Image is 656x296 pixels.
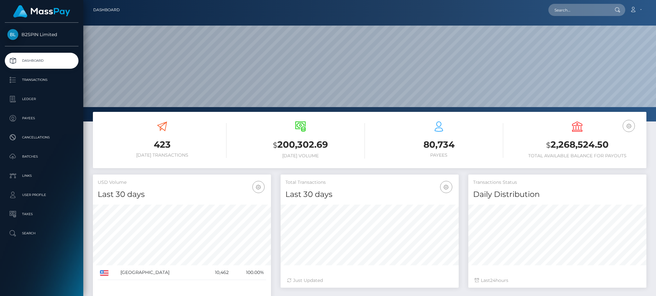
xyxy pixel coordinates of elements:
[374,152,503,158] h6: Payees
[7,94,76,104] p: Ledger
[7,229,76,238] p: Search
[7,133,76,142] p: Cancellations
[285,179,454,186] h5: Total Transactions
[5,225,78,241] a: Search
[513,153,642,159] h6: Total Available Balance for Payouts
[5,110,78,126] a: Payees
[5,187,78,203] a: User Profile
[548,4,609,16] input: Search...
[7,29,18,40] img: B2SPIN Limited
[473,189,642,200] h4: Daily Distribution
[5,91,78,107] a: Ledger
[7,171,76,181] p: Links
[236,138,365,152] h3: 200,302.69
[490,277,496,283] span: 24
[98,152,226,158] h6: [DATE] Transactions
[273,141,277,150] small: $
[98,189,266,200] h4: Last 30 days
[7,75,76,85] p: Transactions
[5,72,78,88] a: Transactions
[236,153,365,159] h6: [DATE] Volume
[473,179,642,186] h5: Transactions Status
[287,277,452,284] div: Just Updated
[5,206,78,222] a: Taxes
[546,141,551,150] small: $
[98,179,266,186] h5: USD Volume
[513,138,642,152] h3: 2,268,524.50
[7,209,76,219] p: Taxes
[285,189,454,200] h4: Last 30 days
[93,3,120,17] a: Dashboard
[7,113,76,123] p: Payees
[202,265,231,280] td: 10,462
[5,32,78,37] span: B2SPIN Limited
[100,270,109,276] img: US.png
[118,265,202,280] td: [GEOGRAPHIC_DATA]
[5,129,78,145] a: Cancellations
[98,138,226,151] h3: 423
[5,168,78,184] a: Links
[7,152,76,161] p: Batches
[7,190,76,200] p: User Profile
[374,138,503,151] h3: 80,734
[7,56,76,66] p: Dashboard
[5,53,78,69] a: Dashboard
[475,277,640,284] div: Last hours
[5,149,78,165] a: Batches
[231,265,266,280] td: 100.00%
[13,5,70,18] img: MassPay Logo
